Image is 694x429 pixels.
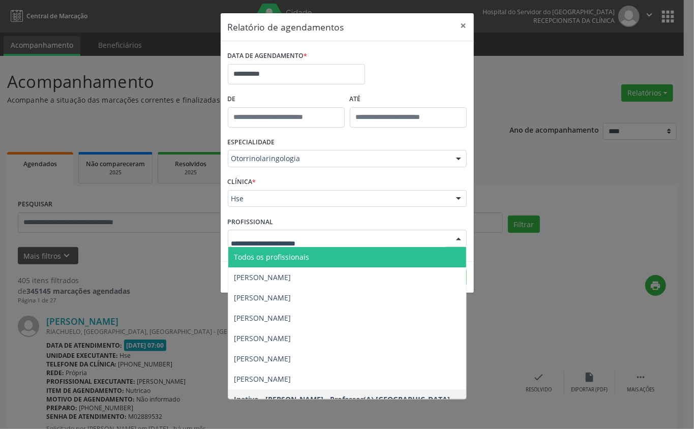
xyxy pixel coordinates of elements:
span: [PERSON_NAME] [234,313,291,323]
label: PROFISSIONAL [228,214,274,230]
span: [PERSON_NAME] [234,272,291,282]
span: Inativo - [PERSON_NAME] - Professor(A) [GEOGRAPHIC_DATA] [234,394,450,404]
label: DATA DE AGENDAMENTO [228,48,308,64]
h5: Relatório de agendamentos [228,20,344,34]
span: Hse [231,194,446,204]
label: CLÍNICA [228,174,256,190]
span: [PERSON_NAME] [234,354,291,363]
label: ATÉ [350,91,467,107]
span: [PERSON_NAME] [234,333,291,343]
span: Otorrinolaringologia [231,154,446,164]
span: [PERSON_NAME] [234,374,291,384]
span: Todos os profissionais [234,252,310,262]
span: [PERSON_NAME] [234,293,291,302]
label: ESPECIALIDADE [228,135,275,150]
button: Close [454,13,474,38]
label: De [228,91,345,107]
